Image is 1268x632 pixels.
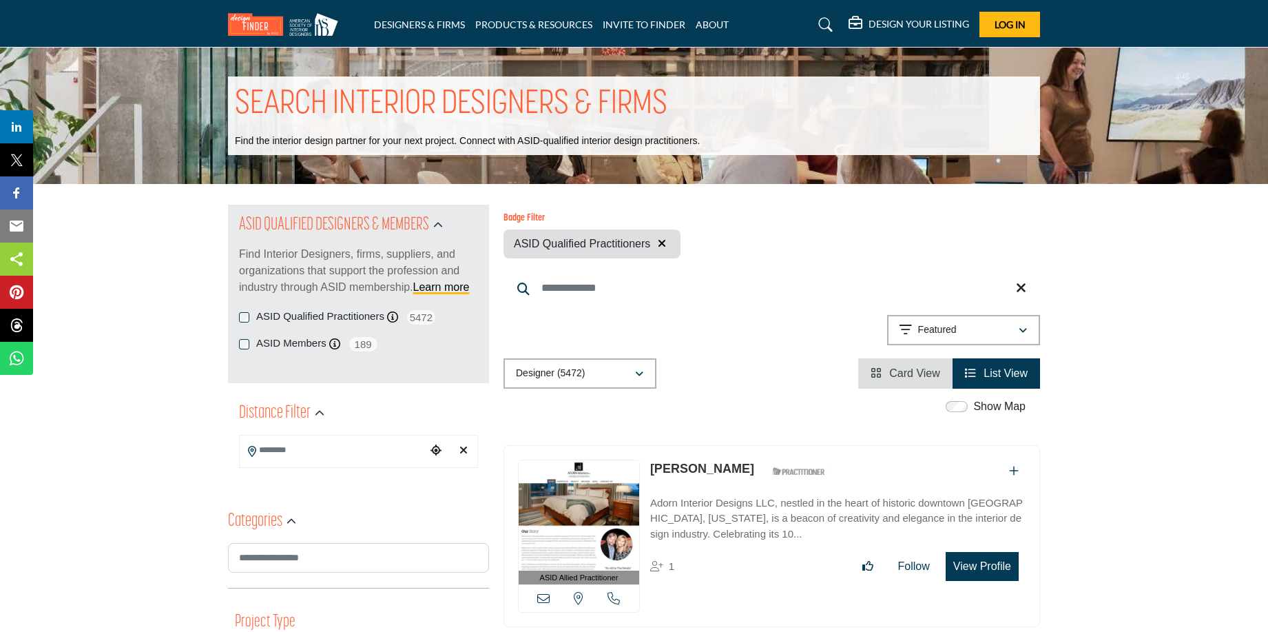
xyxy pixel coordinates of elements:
p: Find Interior Designers, firms, suppliers, and organizations that support the profession and indu... [239,246,478,296]
button: Like listing [853,553,882,580]
img: ASID Qualified Practitioners Badge Icon [767,463,829,480]
a: [PERSON_NAME] [650,462,754,476]
span: 5472 [406,309,437,326]
span: List View [984,367,1028,379]
div: DESIGN YOUR LISTING [849,17,969,33]
a: Add To List [1009,465,1019,477]
span: Log In [995,19,1026,30]
a: INVITE TO FINDER [603,19,685,30]
h2: Categories [228,509,282,534]
li: Card View [858,358,953,389]
input: Search Location [240,437,426,464]
a: ASID Allied Practitioner [519,460,639,585]
a: View Card [871,367,940,379]
span: ASID Qualified Practitioners [514,236,650,252]
span: Card View [889,367,940,379]
span: 189 [348,336,379,353]
span: ASID Allied Practitioner [540,572,619,584]
div: Clear search location [453,436,474,466]
li: List View [953,358,1040,389]
input: Search Keyword [503,272,1040,305]
input: ASID Qualified Practitioners checkbox [239,312,249,323]
a: ABOUT [696,19,729,30]
a: Search [805,14,842,36]
label: ASID Qualified Practitioners [256,309,384,325]
input: Search Category [228,543,489,573]
a: Learn more [413,281,470,293]
p: Mary Davis [650,460,754,478]
p: Designer (5472) [516,367,585,380]
p: Find the interior design partner for your next project. Connect with ASID-qualified interior desi... [235,134,700,148]
a: Adorn Interior Designs LLC, nestled in the heart of historic downtown [GEOGRAPHIC_DATA], [US_STAT... [650,487,1026,542]
h6: Badge Filter [503,213,680,225]
div: Choose your current location [426,436,446,466]
label: Show Map [973,398,1026,415]
h2: ASID QUALIFIED DESIGNERS & MEMBERS [239,213,429,238]
a: View List [965,367,1028,379]
span: 1 [669,560,674,572]
img: Site Logo [228,13,345,36]
a: PRODUCTS & RESOURCES [475,19,592,30]
p: Adorn Interior Designs LLC, nestled in the heart of historic downtown [GEOGRAPHIC_DATA], [US_STAT... [650,496,1026,542]
button: View Profile [946,552,1019,581]
input: ASID Members checkbox [239,339,249,349]
div: Followers [650,558,674,575]
h1: SEARCH INTERIOR DESIGNERS & FIRMS [235,83,667,126]
button: Designer (5472) [503,358,656,389]
button: Follow [889,553,939,580]
h5: DESIGN YOUR LISTING [869,18,969,30]
h2: Distance Filter [239,401,311,426]
label: ASID Members [256,336,326,351]
a: DESIGNERS & FIRMS [374,19,465,30]
img: Mary Davis [519,460,639,571]
button: Featured [887,315,1040,345]
button: Log In [979,12,1040,37]
p: Featured [918,323,957,337]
